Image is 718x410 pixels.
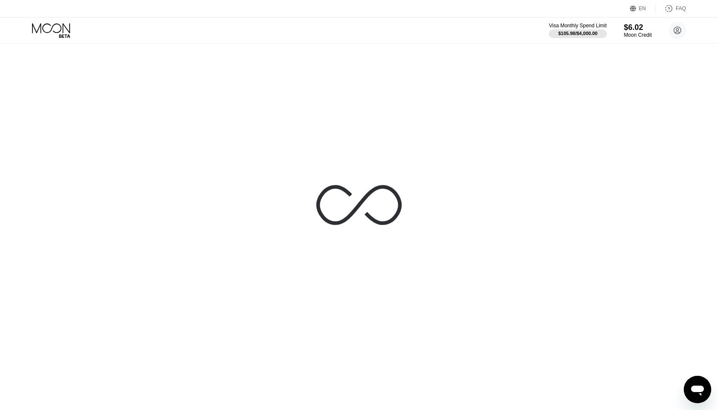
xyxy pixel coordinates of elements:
div: $6.02Moon Credit [624,23,652,38]
div: $6.02 [624,23,652,32]
div: Moon Credit [624,32,652,38]
iframe: Button to launch messaging window [684,376,711,403]
div: EN [630,4,656,13]
div: FAQ [676,6,686,12]
div: Visa Monthly Spend Limit$105.98/$4,000.00 [549,23,606,38]
div: EN [639,6,646,12]
div: FAQ [656,4,686,13]
div: Visa Monthly Spend Limit [549,23,606,29]
div: $105.98 / $4,000.00 [558,31,597,36]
